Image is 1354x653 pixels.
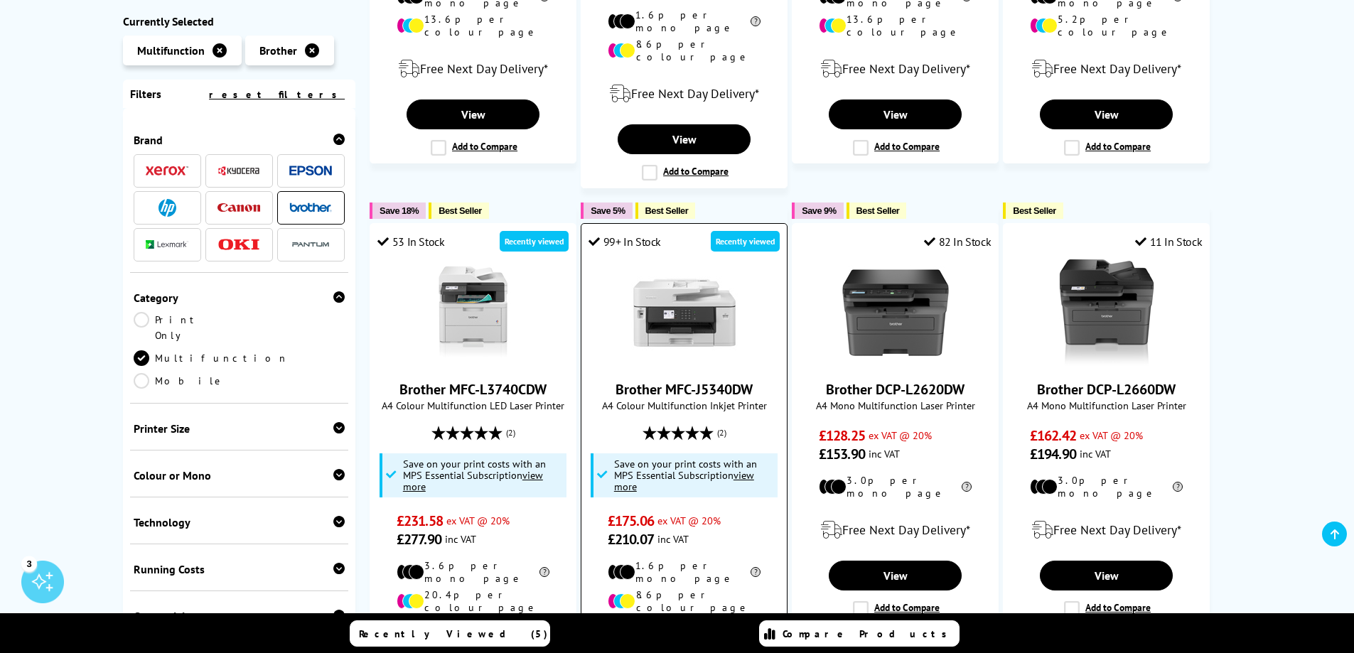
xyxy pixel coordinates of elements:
[635,203,696,219] button: Best Seller
[137,43,205,58] span: Multifunction
[608,559,761,585] li: 1.6p per mono page
[759,620,960,647] a: Compare Products
[217,166,260,176] img: Kyocera
[608,512,654,530] span: £175.06
[608,9,761,34] li: 1.6p per mono page
[289,166,332,176] img: Epson
[134,562,345,576] div: Running Costs
[350,620,550,647] a: Recently Viewed (5)
[581,203,632,219] button: Save 5%
[217,162,260,180] a: Kyocera
[645,205,689,216] span: Best Seller
[589,399,780,412] span: A4 Colour Multifunction Inkjet Printer
[377,399,569,412] span: A4 Colour Multifunction LED Laser Printer
[819,445,865,463] span: £153.90
[134,312,240,343] a: Print Only
[21,556,37,571] div: 3
[608,530,654,549] span: £210.07
[146,199,188,217] a: HP
[289,162,332,180] a: Epson
[853,601,940,617] label: Add to Compare
[420,259,527,366] img: Brother MFC-L3740CDW
[589,74,780,114] div: modal_delivery
[1053,259,1160,366] img: Brother DCP-L2660DW
[134,373,240,389] a: Mobile
[397,13,549,38] li: 13.6p per colour page
[711,231,780,252] div: Recently viewed
[217,239,260,251] img: OKI
[134,291,345,305] div: Category
[783,627,955,640] span: Compare Products
[1030,426,1076,445] span: £162.42
[500,231,569,252] div: Recently viewed
[631,259,738,366] img: Brother MFC-J5340DW
[377,49,569,89] div: modal_delivery
[924,234,991,249] div: 82 In Stock
[259,43,297,58] span: Brother
[614,468,754,493] u: view more
[407,99,539,129] a: View
[847,203,907,219] button: Best Seller
[397,512,443,530] span: £231.58
[1135,234,1202,249] div: 11 In Stock
[829,99,961,129] a: View
[439,205,482,216] span: Best Seller
[446,514,510,527] span: ex VAT @ 20%
[631,355,738,369] a: Brother MFC-J5340DW
[146,236,188,254] a: Lexmark
[608,38,761,63] li: 8.6p per colour page
[146,166,188,176] img: Xerox
[1040,561,1172,590] a: View
[608,588,761,614] li: 8.6p per colour page
[657,514,721,527] span: ex VAT @ 20%
[591,205,625,216] span: Save 5%
[289,203,332,212] img: Brother
[869,447,900,460] span: inc VAT
[819,426,865,445] span: £128.25
[1011,510,1202,550] div: modal_delivery
[1030,13,1183,38] li: 5.2p per colour page
[403,457,546,493] span: Save on your print costs with an MPS Essential Subscription
[397,559,549,585] li: 3.6p per mono page
[217,203,260,212] img: Canon
[614,457,757,493] span: Save on your print costs with an MPS Essential Subscription
[420,355,527,369] a: Brother MFC-L3740CDW
[869,428,932,442] span: ex VAT @ 20%
[397,588,549,614] li: 20.4p per colour page
[819,474,972,500] li: 3.0p per mono page
[397,530,441,549] span: £277.90
[842,259,949,366] img: Brother DCP-L2620DW
[209,88,345,101] a: reset filters
[853,140,940,156] label: Add to Compare
[377,234,444,249] div: 53 In Stock
[217,236,260,254] a: OKI
[445,532,476,546] span: inc VAT
[842,355,949,369] a: Brother DCP-L2620DW
[146,162,188,180] a: Xerox
[802,205,836,216] span: Save 9%
[657,532,689,546] span: inc VAT
[1080,447,1111,460] span: inc VAT
[1064,140,1151,156] label: Add to Compare
[399,380,547,399] a: Brother MFC-L3740CDW
[616,380,753,399] a: Brother MFC-J5340DW
[1040,99,1172,129] a: View
[800,49,991,89] div: modal_delivery
[134,133,345,147] div: Brand
[130,87,161,101] span: Filters
[429,203,489,219] button: Best Seller
[1037,380,1176,399] a: Brother DCP-L2660DW
[642,165,729,180] label: Add to Compare
[506,419,515,446] span: (2)
[618,124,750,154] a: View
[431,140,517,156] label: Add to Compare
[217,199,260,217] a: Canon
[819,13,972,38] li: 13.6p per colour page
[134,421,345,436] div: Printer Size
[829,561,961,590] a: View
[403,468,543,493] u: view more
[289,236,332,254] a: Pantum
[370,203,426,219] button: Save 18%
[856,205,900,216] span: Best Seller
[800,510,991,550] div: modal_delivery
